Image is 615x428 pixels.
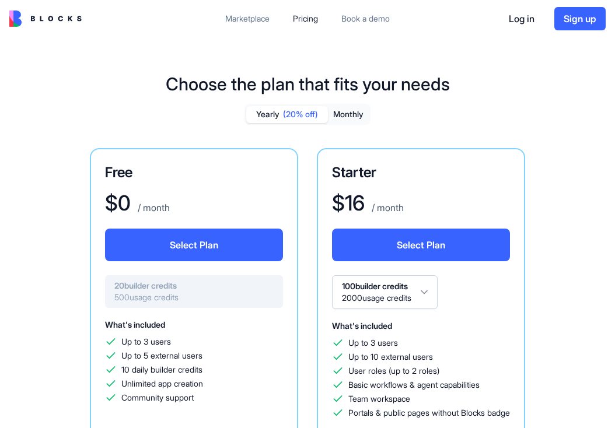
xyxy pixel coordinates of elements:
[166,73,450,94] h1: Choose the plan that fits your needs
[121,378,203,390] span: Unlimited app creation
[246,106,328,123] button: Yearly
[332,163,510,182] h3: Starter
[216,8,279,29] a: Marketplace
[332,8,399,29] a: Book a demo
[348,393,410,405] span: Team workspace
[121,364,202,376] span: 10 daily builder credits
[114,292,274,303] span: 500 usage credits
[284,8,327,29] a: Pricing
[348,365,439,377] span: User roles (up to 2 roles)
[369,201,404,215] p: / month
[225,13,270,24] div: Marketplace
[498,7,545,30] button: Log in
[121,392,194,404] span: Community support
[332,191,365,215] h1: $ 16
[105,320,165,329] span: What's included
[348,379,480,391] span: Basic workflows & agent capabilities
[121,350,202,362] span: Up to 5 external users
[9,10,82,27] img: logo
[328,106,369,123] button: Monthly
[554,7,606,30] button: Sign up
[348,351,433,363] span: Up to 10 external users
[135,201,170,215] p: / month
[105,163,283,182] h3: Free
[293,13,318,24] div: Pricing
[348,337,398,349] span: Up to 3 users
[348,407,510,419] span: Portals & public pages without Blocks badge
[121,336,171,348] span: Up to 3 users
[283,108,318,120] span: (20% off)
[105,191,131,215] h1: $ 0
[114,280,274,292] span: 20 builder credits
[105,229,283,261] button: Select Plan
[332,229,510,261] button: Select Plan
[332,321,392,331] span: What's included
[341,13,390,24] div: Book a demo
